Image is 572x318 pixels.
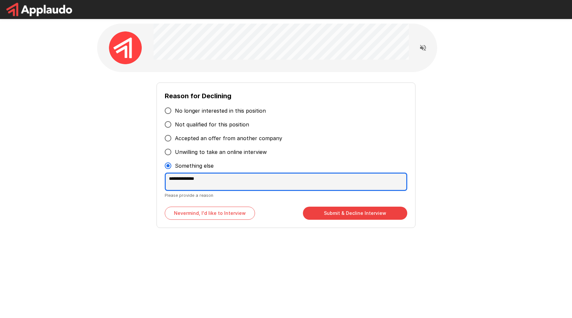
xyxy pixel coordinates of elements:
[175,162,214,170] span: Something else
[175,121,249,128] span: Not qualified for this position
[165,92,231,100] b: Reason for Declining
[109,31,142,64] img: applaudo_avatar.png
[175,148,267,156] span: Unwilling to take an online interview
[165,207,255,220] button: Nevermind, I'd like to Interview
[416,41,430,54] button: Read questions aloud
[165,192,407,199] p: Please provide a reason
[175,134,282,142] span: Accepted an offer from another company
[175,107,266,115] span: No longer interested in this position
[303,207,407,220] button: Submit & Decline Interview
